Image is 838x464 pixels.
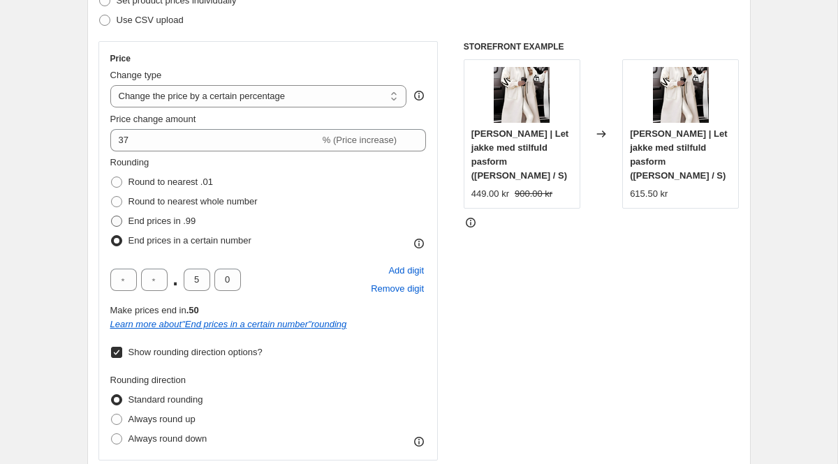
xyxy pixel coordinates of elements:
[412,89,426,103] div: help
[110,129,320,151] input: -15
[630,128,727,181] span: [PERSON_NAME] | Let jakke med stilfuld pasform ([PERSON_NAME] / S)
[128,414,196,424] span: Always round up
[110,157,149,167] span: Rounding
[117,15,184,25] span: Use CSV upload
[128,433,207,444] span: Always round down
[471,187,509,201] div: 449.00 kr
[128,177,213,187] span: Round to nearest .01
[464,41,740,52] h6: STOREFRONT EXAMPLE
[128,235,251,246] span: End prices in a certain number
[186,305,199,315] b: .50
[184,269,210,291] input: ﹡
[110,319,347,329] i: Learn more about " End prices in a certain number " rounding
[369,280,426,298] button: Remove placeholder
[110,375,186,385] span: Rounding direction
[494,67,550,123] img: 4_ab9403ba-2687-461f-8198-e85eabc056c7_80x.png
[128,216,196,226] span: End prices in .99
[141,269,168,291] input: ﹡
[371,282,424,296] span: Remove digit
[386,262,426,280] button: Add placeholder
[323,135,397,145] span: % (Price increase)
[214,269,241,291] input: ﹡
[128,347,263,357] span: Show rounding direction options?
[128,196,258,207] span: Round to nearest whole number
[172,269,179,291] span: .
[110,305,199,315] span: Make prices end in
[110,53,131,64] h3: Price
[128,394,203,405] span: Standard rounding
[110,70,162,80] span: Change type
[630,187,668,201] div: 615.50 kr
[653,67,709,123] img: 4_ab9403ba-2687-461f-8198-e85eabc056c7_80x.png
[515,187,552,201] strike: 900.00 kr
[471,128,568,181] span: [PERSON_NAME] | Let jakke med stilfuld pasform ([PERSON_NAME] / S)
[110,269,137,291] input: ﹡
[110,114,196,124] span: Price change amount
[388,264,424,278] span: Add digit
[110,319,347,329] a: Learn more about"End prices in a certain number"rounding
